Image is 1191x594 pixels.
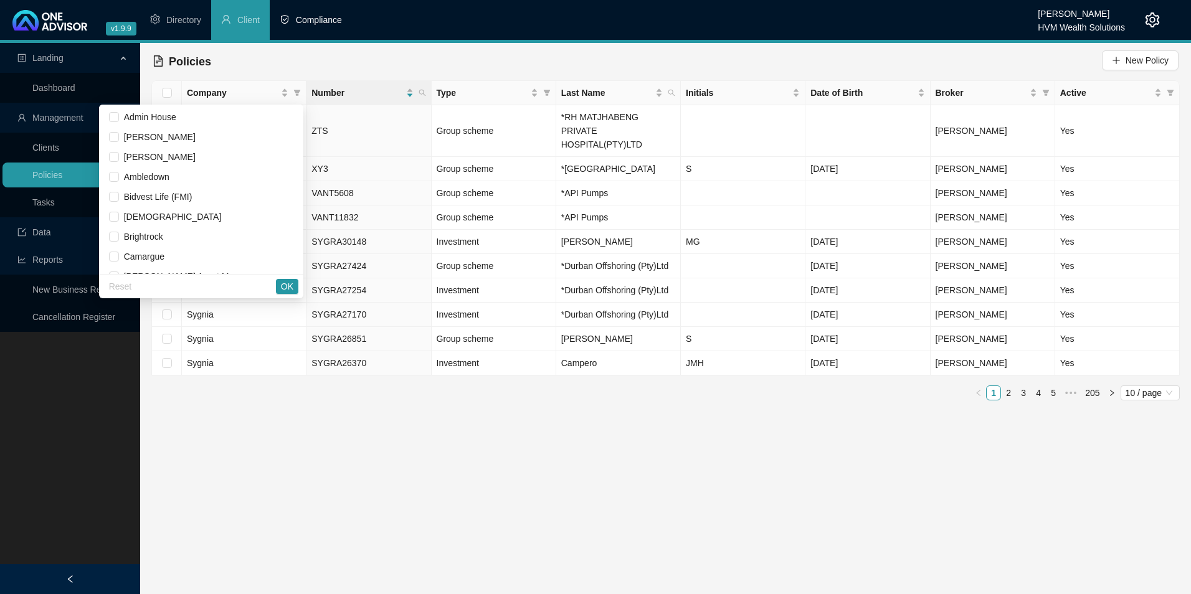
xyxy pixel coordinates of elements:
[311,309,366,319] span: SYGRA27170
[556,181,681,205] td: *API Pumps
[1164,83,1177,102] span: filter
[556,81,681,105] th: Last Name
[1032,386,1045,400] a: 4
[681,157,805,181] td: S
[311,358,366,368] span: SYGRA26370
[1167,89,1174,97] span: filter
[32,170,62,180] a: Policies
[1055,157,1180,181] td: Yes
[1102,50,1179,70] button: New Policy
[66,575,75,583] span: left
[119,172,169,182] span: Ambledown
[1016,385,1031,400] li: 3
[296,15,342,25] span: Compliance
[437,237,479,247] span: Investment
[556,278,681,303] td: *Durban Offshoring (Pty)Ltd
[1055,230,1180,254] td: Yes
[437,86,528,100] span: Type
[437,334,494,344] span: Group scheme
[1112,56,1121,65] span: plus
[119,271,260,281] span: [PERSON_NAME] Asset Managers
[556,303,681,327] td: *Durban Offshoring (Pty)Ltd
[311,212,358,222] span: VANT11832
[936,261,1007,271] span: [PERSON_NAME]
[187,86,278,100] span: Company
[437,164,494,174] span: Group scheme
[281,280,293,293] span: OK
[543,89,551,97] span: filter
[1126,386,1175,400] span: 10 / page
[119,152,196,162] span: [PERSON_NAME]
[32,197,55,207] a: Tasks
[119,192,192,202] span: Bidvest Life (FMI)
[936,358,1007,368] span: [PERSON_NAME]
[986,385,1001,400] li: 1
[1055,181,1180,205] td: Yes
[936,309,1007,319] span: [PERSON_NAME]
[561,86,653,100] span: Last Name
[276,279,298,294] button: OK
[1046,385,1061,400] li: 5
[556,105,681,157] td: *RH MATJHABENG PRIVATE HOSPITAL(PTY)LTD
[936,126,1007,136] span: [PERSON_NAME]
[311,188,353,198] span: VANT5608
[437,126,494,136] span: Group scheme
[668,89,675,97] span: search
[1081,385,1104,400] li: 205
[556,230,681,254] td: [PERSON_NAME]
[280,14,290,24] span: safety
[17,54,26,62] span: profile
[221,14,231,24] span: user
[32,83,75,93] a: Dashboard
[971,385,986,400] button: left
[1081,386,1103,400] a: 205
[119,212,222,222] span: [DEMOGRAPHIC_DATA]
[311,126,328,136] span: ZTS
[17,113,26,122] span: user
[32,143,59,153] a: Clients
[1104,385,1119,400] button: right
[1055,327,1180,351] td: Yes
[936,334,1007,344] span: [PERSON_NAME]
[936,237,1007,247] span: [PERSON_NAME]
[187,358,214,368] span: Sygnia
[1121,385,1180,400] div: Page Size
[416,83,429,102] span: search
[119,232,163,242] span: Brightrock
[1104,385,1119,400] li: Next Page
[987,386,1000,400] a: 1
[32,227,51,237] span: Data
[681,327,805,351] td: S
[187,334,214,344] span: Sygnia
[805,351,930,375] td: [DATE]
[437,309,479,319] span: Investment
[1042,89,1050,97] span: filter
[805,327,930,351] td: [DATE]
[975,389,982,397] span: left
[1055,81,1180,105] th: Active
[1002,386,1015,400] a: 2
[32,113,83,123] span: Management
[686,86,790,100] span: Initials
[556,351,681,375] td: Campero
[810,86,914,100] span: Date of Birth
[1055,278,1180,303] td: Yes
[681,81,805,105] th: Initials
[119,252,164,262] span: Camargue
[1108,389,1116,397] span: right
[17,255,26,264] span: line-chart
[1145,12,1160,27] span: setting
[311,237,366,247] span: SYGRA30148
[1001,385,1016,400] li: 2
[1017,386,1030,400] a: 3
[437,358,479,368] span: Investment
[432,81,556,105] th: Type
[936,188,1007,198] span: [PERSON_NAME]
[293,89,301,97] span: filter
[311,86,403,100] span: Number
[1038,3,1125,17] div: [PERSON_NAME]
[556,327,681,351] td: [PERSON_NAME]
[805,81,930,105] th: Date of Birth
[311,261,366,271] span: SYGRA27424
[936,164,1007,174] span: [PERSON_NAME]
